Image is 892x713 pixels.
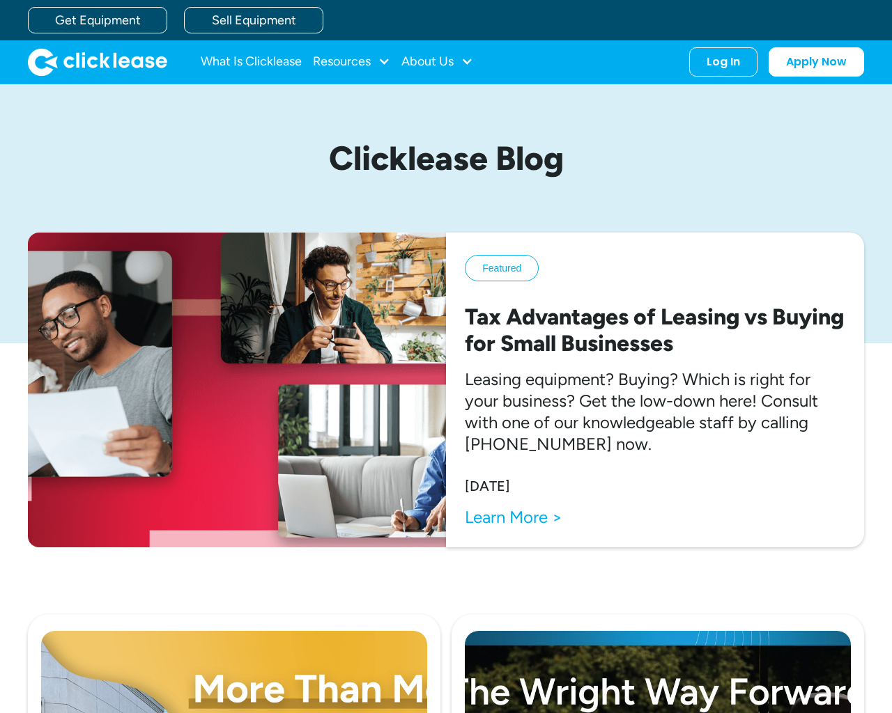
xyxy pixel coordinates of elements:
[465,304,845,357] h2: Tax Advantages of Leasing vs Buying for Small Businesses
[769,47,864,77] a: Apply Now
[184,7,323,33] a: Sell Equipment
[707,55,740,69] div: Log In
[28,7,167,33] a: Get Equipment
[118,140,774,177] h1: Clicklease Blog
[465,506,562,528] a: Learn More >
[465,477,510,495] div: [DATE]
[313,48,390,76] div: Resources
[201,48,302,76] a: What Is Clicklease
[28,48,167,76] a: home
[465,368,845,455] p: Leasing equipment? Buying? Which is right for your business? Get the low-down here! Consult with ...
[28,48,167,76] img: Clicklease logo
[401,48,473,76] div: About Us
[482,261,521,275] div: Featured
